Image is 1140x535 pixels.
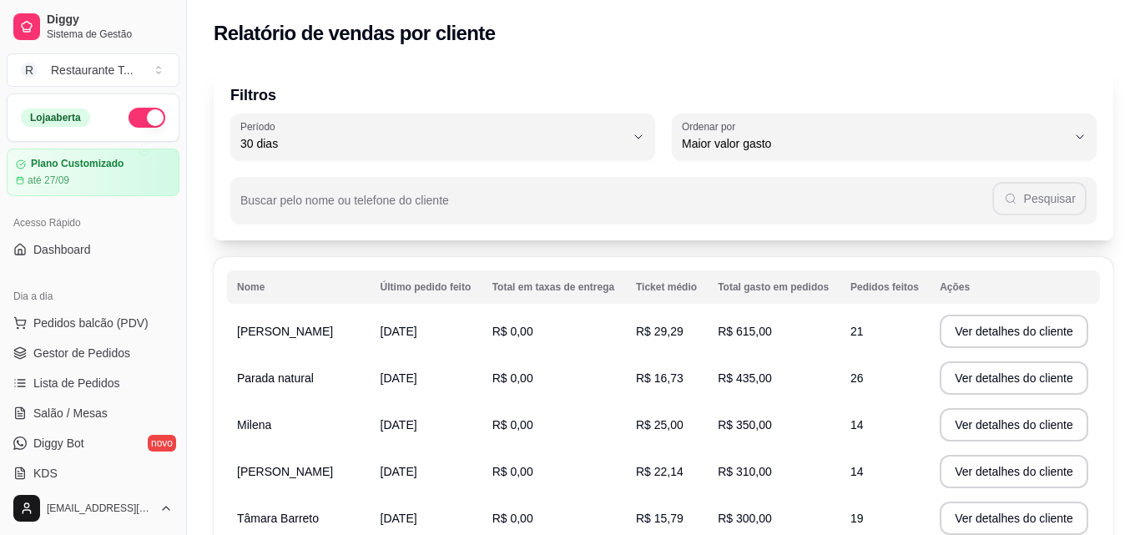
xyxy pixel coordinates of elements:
button: Ver detalhes do cliente [940,455,1088,488]
button: Ver detalhes do cliente [940,361,1088,395]
span: R$ 25,00 [636,418,683,432]
a: DiggySistema de Gestão [7,7,179,47]
div: Loja aberta [21,109,90,127]
a: KDS [7,460,179,487]
span: R$ 300,00 [718,512,772,525]
span: Sistema de Gestão [47,28,173,41]
th: Ticket médio [626,270,708,304]
span: R$ 0,00 [492,512,533,525]
span: Lista de Pedidos [33,375,120,391]
span: [DATE] [381,418,417,432]
p: Filtros [230,83,1097,107]
span: R$ 0,00 [492,465,533,478]
span: Tâmara Barreto [237,512,319,525]
button: Select a team [7,53,179,87]
span: [PERSON_NAME] [237,465,333,478]
span: 30 dias [240,135,625,152]
span: R [21,62,38,78]
span: R$ 29,29 [636,325,683,338]
span: 19 [850,512,864,525]
label: Ordenar por [682,119,741,134]
button: Ver detalhes do cliente [940,315,1088,348]
th: Nome [227,270,371,304]
span: Diggy Bot [33,435,84,452]
span: Salão / Mesas [33,405,108,421]
article: até 27/09 [28,174,69,187]
div: Acesso Rápido [7,209,179,236]
span: [DATE] [381,465,417,478]
span: R$ 435,00 [718,371,772,385]
a: Lista de Pedidos [7,370,179,396]
button: Pedidos balcão (PDV) [7,310,179,336]
div: Dia a dia [7,283,179,310]
span: R$ 350,00 [718,418,772,432]
span: Pedidos balcão (PDV) [33,315,149,331]
span: [PERSON_NAME] [237,325,333,338]
span: R$ 0,00 [492,325,533,338]
span: Gestor de Pedidos [33,345,130,361]
span: R$ 0,00 [492,418,533,432]
button: Ver detalhes do cliente [940,408,1088,442]
th: Total em taxas de entrega [482,270,626,304]
span: [EMAIL_ADDRESS][DOMAIN_NAME] [47,502,153,515]
a: Diggy Botnovo [7,430,179,457]
span: [DATE] [381,371,417,385]
span: 21 [850,325,864,338]
span: [DATE] [381,325,417,338]
span: Maior valor gasto [682,135,1067,152]
span: R$ 22,14 [636,465,683,478]
span: 14 [850,465,864,478]
a: Gestor de Pedidos [7,340,179,366]
button: Ver detalhes do cliente [940,502,1088,535]
span: R$ 615,00 [718,325,772,338]
span: Parada natural [237,371,314,385]
input: Buscar pelo nome ou telefone do cliente [240,199,992,215]
article: Plano Customizado [31,158,124,170]
th: Pedidos feitos [840,270,930,304]
th: Ações [930,270,1100,304]
a: Dashboard [7,236,179,263]
label: Período [240,119,280,134]
th: Último pedido feito [371,270,482,304]
span: R$ 16,73 [636,371,683,385]
span: 14 [850,418,864,432]
span: R$ 0,00 [492,371,533,385]
div: Restaurante T ... [51,62,134,78]
span: KDS [33,465,58,482]
a: Salão / Mesas [7,400,179,426]
button: Alterar Status [129,108,165,128]
span: Dashboard [33,241,91,258]
span: 26 [850,371,864,385]
span: R$ 15,79 [636,512,683,525]
button: Ordenar porMaior valor gasto [672,114,1097,160]
button: [EMAIL_ADDRESS][DOMAIN_NAME] [7,488,179,528]
a: Plano Customizadoaté 27/09 [7,149,179,196]
span: Milena [237,418,271,432]
span: [DATE] [381,512,417,525]
button: Período30 dias [230,114,655,160]
span: R$ 310,00 [718,465,772,478]
span: Diggy [47,13,173,28]
th: Total gasto em pedidos [708,270,840,304]
h2: Relatório de vendas por cliente [214,20,496,47]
